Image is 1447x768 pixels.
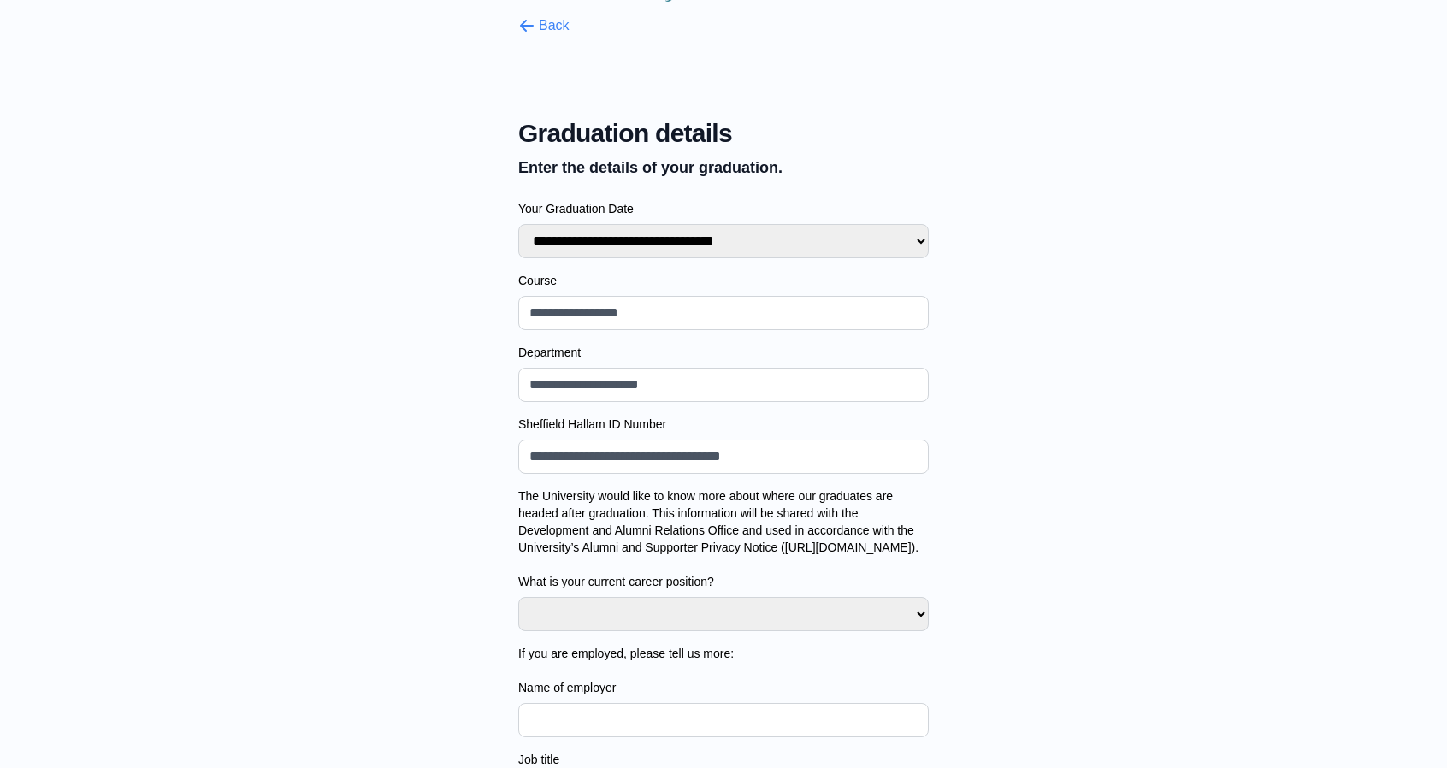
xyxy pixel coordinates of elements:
label: If you are employed, please tell us more: Name of employer [518,645,929,696]
button: Back [518,15,570,36]
span: Graduation details [518,118,929,149]
label: Job title [518,751,929,768]
label: Course [518,272,929,289]
label: Department [518,344,929,361]
label: Sheffield Hallam ID Number [518,416,929,433]
label: Your Graduation Date [518,200,929,217]
p: Enter the details of your graduation. [518,156,929,180]
label: The University would like to know more about where our graduates are headed after graduation. Thi... [518,487,929,590]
